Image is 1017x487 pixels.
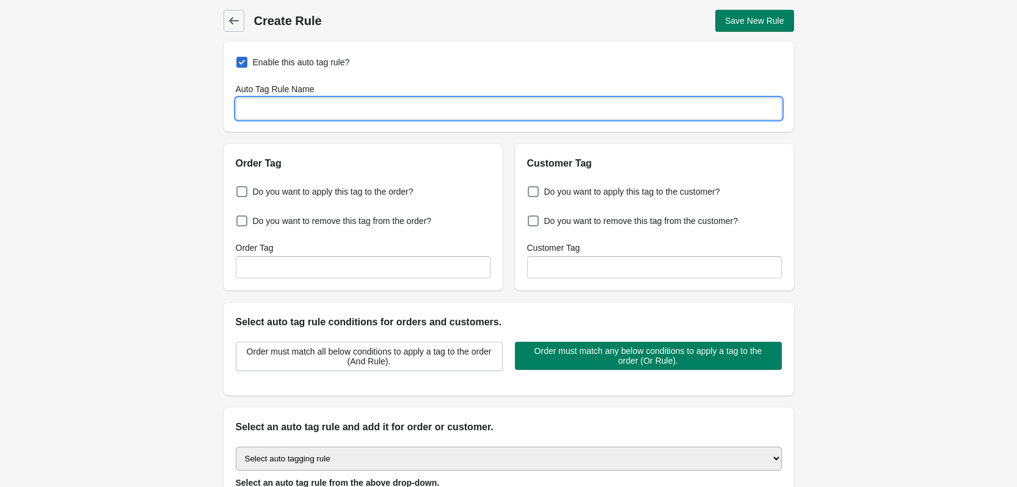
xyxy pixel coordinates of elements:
[544,215,738,227] span: Do you want to remove this tag from the customer?
[527,156,782,171] h2: Customer Tag
[236,342,503,371] button: Order must match all below conditions to apply a tag to the order (And Rule).
[236,83,315,95] label: Auto Tag Rule Name
[246,347,492,366] span: Order must match all below conditions to apply a tag to the order (And Rule).
[253,186,414,198] span: Do you want to apply this tag to the order?
[236,315,782,330] h2: Select auto tag rule conditions for orders and customers.
[236,420,782,435] h2: Select an auto tag rule and add it for order or customer.
[515,342,782,370] button: Order must match any below conditions to apply a tag to the order (Or Rule).
[253,56,350,68] span: Enable this auto tag rule?
[715,10,794,32] button: Save New Rule
[525,346,772,366] span: Order must match any below conditions to apply a tag to the order (Or Rule).
[236,156,490,171] h2: Order Tag
[253,215,432,227] span: Do you want to remove this tag from the order?
[544,186,720,198] span: Do you want to apply this tag to the customer?
[527,242,580,254] label: Customer Tag
[254,12,509,29] h1: Create Rule
[725,16,784,26] span: Save New Rule
[236,242,274,254] label: Order Tag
